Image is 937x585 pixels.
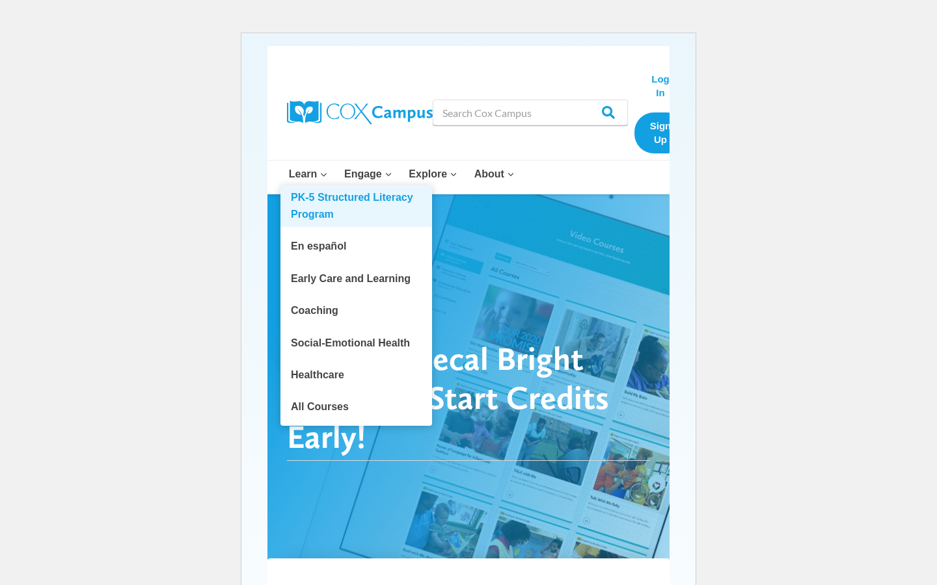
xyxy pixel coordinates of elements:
a: Sign Up [634,112,686,153]
span: Learn [289,166,328,183]
nav: Primary Navigation [280,161,523,194]
span: Engage [344,166,392,183]
img: Cox Campus [287,101,433,124]
a: Log In [634,66,686,106]
input: Search Cox Campus [433,99,628,125]
a: Early Care and Learning [280,266,432,291]
h1: Earn GA Decal Bright From The Start Credits Early! [287,339,650,461]
a: Healthcare [280,363,432,387]
a: Coaching [280,298,432,323]
span: Explore [409,166,457,183]
a: PK-5 Structured Literacy Program [280,185,432,227]
a: En español [280,234,432,259]
span: About [474,166,515,183]
a: Social-Emotional Health [280,330,432,355]
a: All Courses [280,395,432,419]
nav: Secondary Navigation [634,66,686,160]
